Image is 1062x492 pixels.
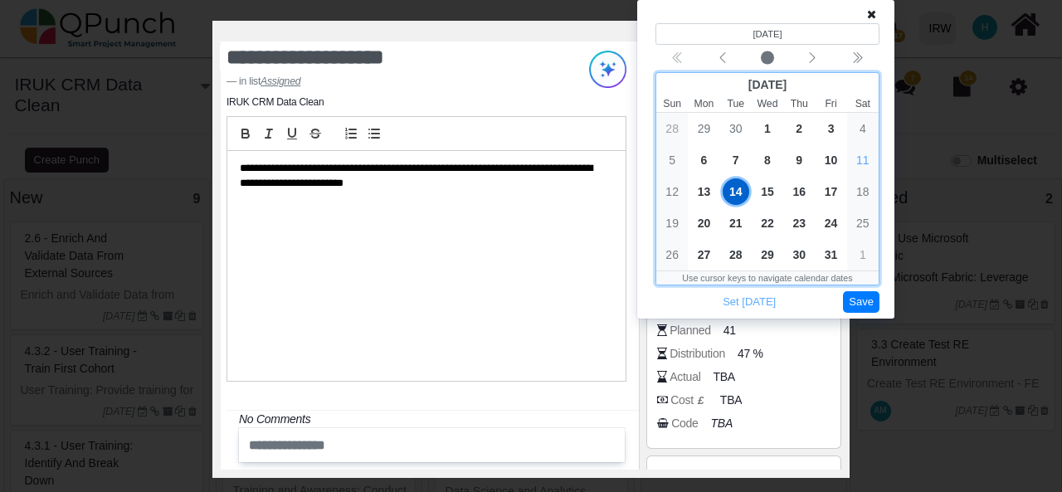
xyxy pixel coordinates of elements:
[688,176,719,207] div: 10/13/2025
[700,47,745,70] button: Previous month
[656,239,688,270] div: 10/26/2025
[261,76,300,87] u: Assigned
[690,241,717,268] span: 27
[847,239,879,270] div: 11/1/2025
[754,115,781,142] span: 1
[754,210,781,236] span: 22
[720,113,752,144] div: 9/30/2025
[815,113,846,144] div: 10/3/2025
[818,147,845,173] span: 10
[761,51,774,65] svg: circle fill
[835,47,879,70] button: Next year
[752,96,783,111] small: Wednesday
[847,96,879,111] small: Saturday
[670,345,725,363] div: Distribution
[227,95,324,110] li: IRUK CRM Data Clean
[753,29,782,39] bdi: [DATE]
[738,345,763,363] span: 47 %
[227,74,556,89] footer: in list
[783,144,815,176] div: 10/9/2025
[815,96,846,111] small: Friday
[690,210,717,236] span: 20
[783,96,815,111] small: Thursday
[671,415,698,432] div: Code
[656,113,688,144] div: 9/28/2025
[783,176,815,207] div: 10/16/2025
[239,412,310,426] i: No Comments
[723,115,749,142] span: 30
[850,51,864,65] svg: chevron double left
[713,368,734,386] span: TBA
[723,147,749,173] span: 7
[815,144,846,176] div: 10/10/2025
[723,322,736,339] span: 41
[720,176,752,207] div: 10/14/2025 (Selected date)
[688,207,719,239] div: 10/20/2025
[656,96,688,111] small: Sunday
[656,271,879,285] div: Use cursor keys to navigate calendar dates
[261,76,300,87] cite: Source Title
[720,144,752,176] div: 10/7/2025
[847,176,879,207] div: 10/18/2025
[720,239,752,270] div: 10/28/2025
[786,147,812,173] span: 9
[752,239,783,270] div: 10/29/2025
[752,144,783,176] div: 10/8/2025
[690,147,717,173] span: 6
[843,291,879,314] button: Save
[690,178,717,205] span: 13
[655,23,879,45] header: Selected date
[690,115,717,142] span: 29
[752,113,783,144] div: 10/1/2025
[723,210,749,236] span: 21
[670,368,700,386] div: Actual
[752,207,783,239] div: 10/22/2025
[670,322,710,339] div: Planned
[786,115,812,142] span: 2
[688,113,719,144] div: 9/29/2025
[752,176,783,207] div: 10/15/2025
[720,392,742,409] span: TBA
[716,51,729,65] svg: chevron left
[815,207,846,239] div: 10/24/2025
[720,96,752,111] small: Tuesday
[847,207,879,239] div: 10/25/2025
[806,51,819,65] svg: chevron left
[657,468,698,481] span: Actions
[847,113,879,144] div: 10/4/2025
[589,51,626,88] img: Try writing with AI
[815,239,846,270] div: 10/31/2025
[818,210,845,236] span: 24
[723,178,749,205] span: 14
[815,176,846,207] div: 10/17/2025
[783,113,815,144] div: 10/2/2025
[754,147,781,173] span: 8
[786,210,812,236] span: 23
[818,178,845,205] span: 17
[655,47,879,70] div: Calendar navigation
[847,144,879,176] div: 10/11/2025 (Today)
[688,96,719,111] small: Monday
[656,176,688,207] div: 10/12/2025
[818,241,845,268] span: 31
[783,207,815,239] div: 10/23/2025
[688,239,719,270] div: 10/27/2025
[656,73,879,96] div: [DATE]
[783,239,815,270] div: 10/30/2025
[754,241,781,268] span: 29
[698,394,704,407] b: £
[720,207,752,239] div: 10/21/2025
[656,144,688,176] div: 10/5/2025
[818,115,845,142] span: 3
[786,178,812,205] span: 16
[786,241,812,268] span: 30
[754,178,781,205] span: 15
[670,392,708,409] div: Cost
[723,241,749,268] span: 28
[688,144,719,176] div: 10/6/2025
[656,207,688,239] div: 10/19/2025
[790,47,835,70] button: Next month
[711,416,733,430] i: TBA
[745,47,790,70] button: Current month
